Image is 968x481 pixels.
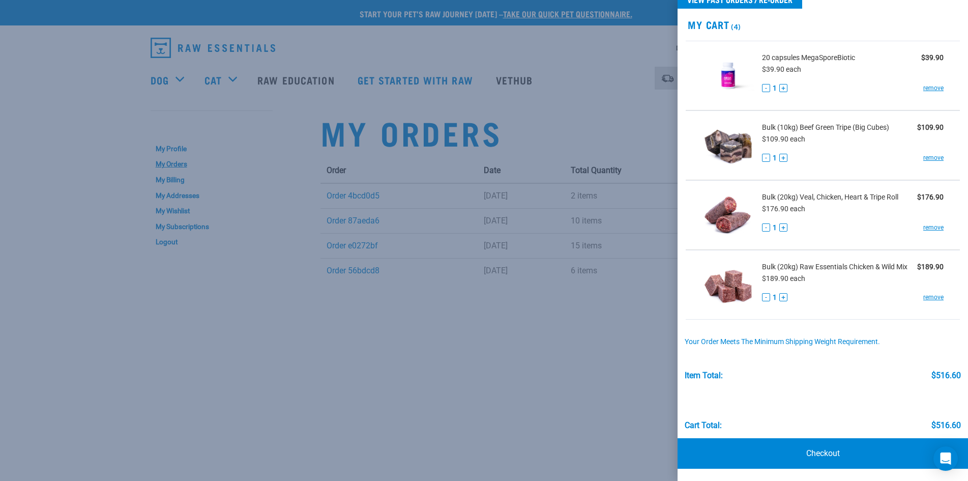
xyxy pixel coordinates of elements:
button: + [779,223,787,232]
a: remove [923,223,944,232]
h2: My Cart [678,19,968,31]
button: + [779,293,787,301]
a: remove [923,153,944,162]
img: Veal, Chicken, Heart & Tripe Roll [702,189,754,241]
div: $516.60 [931,421,961,430]
button: - [762,223,770,232]
span: Bulk (20kg) Veal, Chicken, Heart & Tripe Roll [762,192,898,203]
span: 1 [773,222,777,233]
strong: $176.90 [917,193,944,201]
span: 1 [773,153,777,163]
span: Bulk (10kg) Beef Green Tripe (Big Cubes) [762,122,889,133]
span: 1 [773,292,777,303]
div: Cart total: [685,421,722,430]
div: $516.60 [931,371,961,380]
strong: $109.90 [917,123,944,131]
div: Your order meets the minimum shipping weight requirement. [685,338,961,346]
img: Raw Essentials Chicken & Wild Mix [702,259,754,311]
button: + [779,154,787,162]
button: + [779,84,787,92]
a: remove [923,83,944,93]
span: $189.90 each [762,274,805,282]
span: $39.90 each [762,65,801,73]
button: - [762,154,770,162]
strong: $189.90 [917,263,944,271]
span: 1 [773,83,777,94]
span: $176.90 each [762,205,805,213]
span: Bulk (20kg) Raw Essentials Chicken & Wild Mix [762,262,907,272]
img: Beef Green Tripe (Big Cubes) [702,119,754,172]
strong: $39.90 [921,53,944,62]
button: - [762,84,770,92]
img: MegaSporeBiotic [702,49,754,102]
span: (4) [729,24,741,28]
div: Item Total: [685,371,723,380]
button: - [762,293,770,301]
a: remove [923,293,944,302]
span: $109.90 each [762,135,805,143]
a: Checkout [678,438,968,469]
div: Open Intercom Messenger [933,446,958,471]
span: 20 capsules MegaSporeBiotic [762,52,855,63]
